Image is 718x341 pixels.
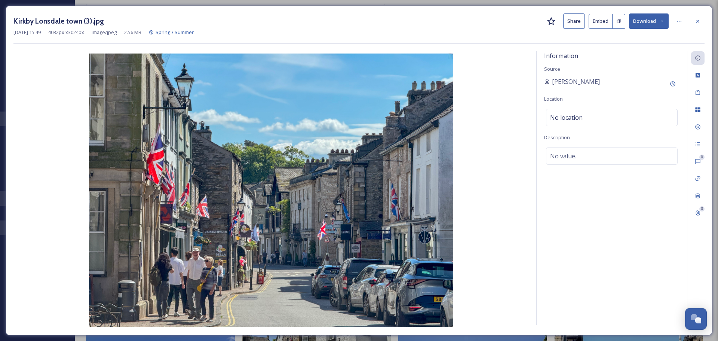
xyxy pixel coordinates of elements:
[92,29,117,36] span: image/jpeg
[685,308,707,330] button: Open Chat
[13,29,41,36] span: [DATE] 15:49
[124,29,141,36] span: 2.56 MB
[13,16,104,27] h3: Kirkby Lonsdale town (3).jpg
[699,206,705,211] div: 0
[544,95,563,102] span: Location
[589,14,613,29] button: Embed
[550,113,583,122] span: No location
[563,13,585,29] button: Share
[544,66,560,72] span: Source
[550,152,576,161] span: No value.
[544,52,578,60] span: Information
[699,155,705,160] div: 0
[13,54,529,327] img: Kirkby%20Lonsdale%20town%20%283%29.jpg
[629,13,669,29] button: Download
[544,134,570,141] span: Description
[156,29,194,36] span: Spring / Summer
[48,29,84,36] span: 4032 px x 3024 px
[552,77,600,86] span: [PERSON_NAME]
